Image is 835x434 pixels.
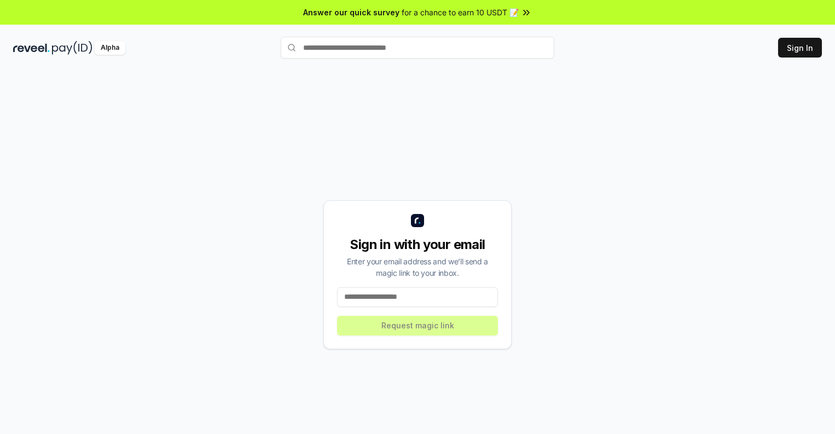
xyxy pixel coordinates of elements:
[337,256,498,279] div: Enter your email address and we’ll send a magic link to your inbox.
[402,7,519,18] span: for a chance to earn 10 USDT 📝
[778,38,822,57] button: Sign In
[303,7,399,18] span: Answer our quick survey
[52,41,92,55] img: pay_id
[95,41,125,55] div: Alpha
[411,214,424,227] img: logo_small
[337,236,498,253] div: Sign in with your email
[13,41,50,55] img: reveel_dark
